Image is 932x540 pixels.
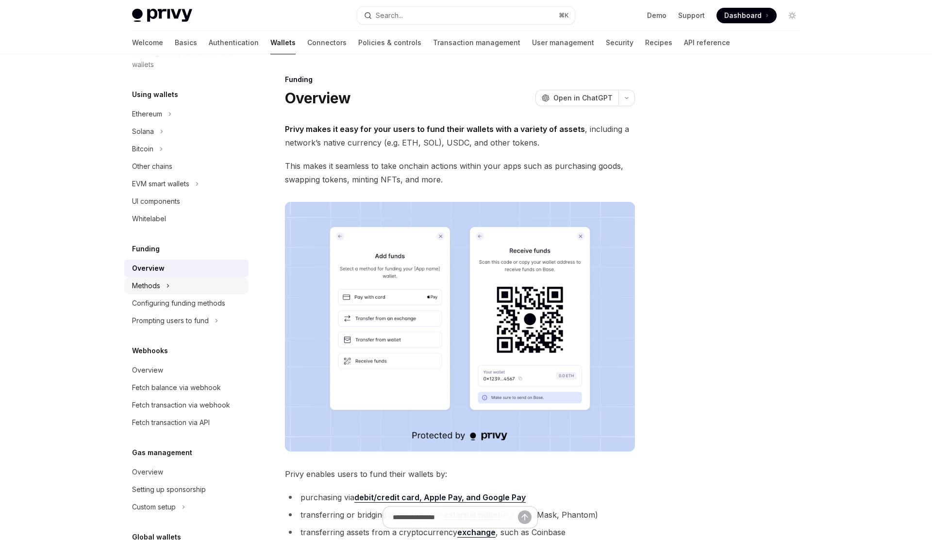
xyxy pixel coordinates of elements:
[285,124,585,134] strong: Privy makes it easy for your users to fund their wallets with a variety of assets
[124,312,249,329] button: Prompting users to fund
[124,295,249,312] a: Configuring funding methods
[209,31,259,54] a: Authentication
[124,277,249,295] button: Methods
[433,31,520,54] a: Transaction management
[357,7,575,24] button: Search...⌘K
[285,467,635,481] span: Privy enables users to fund their wallets by:
[132,345,168,357] h5: Webhooks
[132,89,178,100] h5: Using wallets
[647,11,666,20] a: Demo
[124,361,249,379] a: Overview
[132,108,162,120] div: Ethereum
[124,481,249,498] a: Setting up sponsorship
[124,498,249,516] button: Custom setup
[132,31,163,54] a: Welcome
[132,9,192,22] img: light logo
[684,31,730,54] a: API reference
[606,31,633,54] a: Security
[354,492,526,502] strong: debit/credit card, Apple Pay, and Google Pay
[124,175,249,193] button: EVM smart wallets
[124,414,249,431] a: Fetch transaction via API
[132,382,221,393] div: Fetch balance via webhook
[307,31,347,54] a: Connectors
[553,93,613,103] span: Open in ChatGPT
[132,484,206,495] div: Setting up sponsorship
[358,31,421,54] a: Policies & controls
[132,315,209,327] div: Prompting users to fund
[132,243,160,255] h5: Funding
[124,105,249,123] button: Ethereum
[124,210,249,228] a: Whitelabel
[285,122,635,149] span: , including a network’s native currency (e.g. ETH, SOL), USDC, and other tokens.
[376,10,403,21] div: Search...
[535,90,618,106] button: Open in ChatGPT
[354,492,526,503] a: debit/credit card, Apple Pay, and Google Pay
[124,140,249,158] button: Bitcoin
[132,262,165,274] div: Overview
[285,75,635,84] div: Funding
[132,161,172,172] div: Other chains
[132,501,176,513] div: Custom setup
[124,379,249,396] a: Fetch balance via webhook
[132,280,160,292] div: Methods
[724,11,762,20] span: Dashboard
[645,31,672,54] a: Recipes
[124,193,249,210] a: UI components
[132,178,189,190] div: EVM smart wallets
[124,158,249,175] a: Other chains
[175,31,197,54] a: Basics
[132,417,210,428] div: Fetch transaction via API
[132,126,154,137] div: Solana
[132,196,180,207] div: UI components
[518,510,532,524] button: Send message
[132,364,163,376] div: Overview
[132,297,225,309] div: Configuring funding methods
[124,260,249,277] a: Overview
[532,31,594,54] a: User management
[285,202,635,452] img: images/Funding.png
[132,447,192,458] h5: Gas management
[132,143,153,155] div: Bitcoin
[124,463,249,481] a: Overview
[132,399,230,411] div: Fetch transaction via webhook
[285,491,635,504] li: purchasing via
[559,12,569,19] span: ⌘ K
[285,89,350,107] h1: Overview
[270,31,296,54] a: Wallets
[132,466,163,478] div: Overview
[285,159,635,186] span: This makes it seamless to take onchain actions within your apps such as purchasing goods, swappin...
[132,213,166,225] div: Whitelabel
[678,11,705,20] a: Support
[393,507,518,528] input: Ask a question...
[784,8,800,23] button: Toggle dark mode
[716,8,777,23] a: Dashboard
[124,396,249,414] a: Fetch transaction via webhook
[124,123,249,140] button: Solana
